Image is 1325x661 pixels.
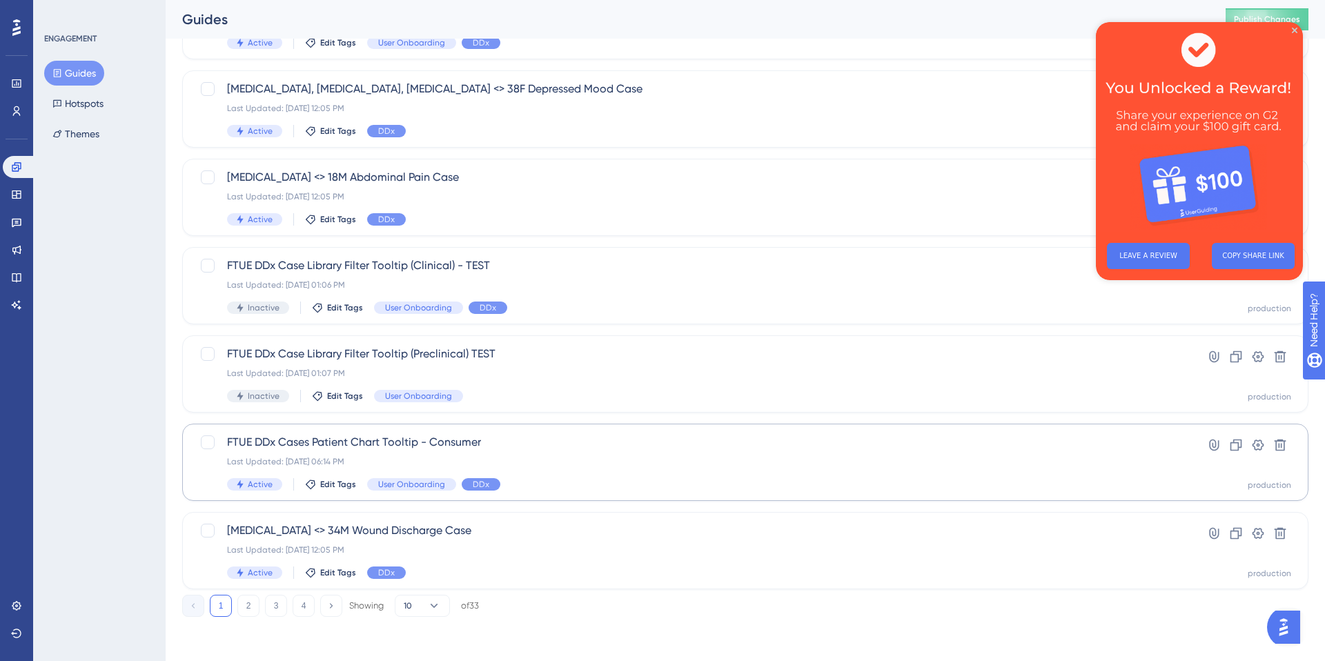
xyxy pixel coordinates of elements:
[320,479,356,490] span: Edit Tags
[305,214,356,225] button: Edit Tags
[182,10,1191,29] div: Guides
[312,302,363,313] button: Edit Tags
[327,391,363,402] span: Edit Tags
[227,191,1153,202] div: Last Updated: [DATE] 12:05 PM
[227,346,1153,362] span: FTUE DDx Case Library Filter Tooltip (Preclinical) TEST
[473,37,489,48] span: DDx
[312,391,363,402] button: Edit Tags
[44,33,97,44] div: ENGAGEMENT
[248,302,279,313] span: Inactive
[227,257,1153,274] span: FTUE DDx Case Library Filter Tooltip (Clinical) - TEST
[227,81,1153,97] span: [MEDICAL_DATA], [MEDICAL_DATA], [MEDICAL_DATA] <> 38F Depressed Mood Case
[248,126,273,137] span: Active
[385,391,452,402] span: User Onboarding
[320,126,356,137] span: Edit Tags
[227,103,1153,114] div: Last Updated: [DATE] 12:05 PM
[227,456,1153,467] div: Last Updated: [DATE] 06:14 PM
[378,567,395,578] span: DDx
[305,567,356,578] button: Edit Tags
[11,221,94,247] button: LEAVE A REVIEW
[480,302,496,313] span: DDx
[210,595,232,617] button: 1
[473,479,489,490] span: DDx
[1248,391,1291,402] div: production
[248,214,273,225] span: Active
[1248,303,1291,314] div: production
[1226,8,1308,30] button: Publish Changes
[227,169,1153,186] span: [MEDICAL_DATA] <> 18M Abdominal Pain Case
[378,479,445,490] span: User Onboarding
[116,221,199,247] button: COPY SHARE LINK
[196,6,202,11] div: Close Preview
[395,595,450,617] button: 10
[32,3,86,20] span: Need Help?
[1267,606,1308,648] iframe: UserGuiding AI Assistant Launcher
[320,214,356,225] span: Edit Tags
[327,302,363,313] span: Edit Tags
[1234,14,1300,25] span: Publish Changes
[305,126,356,137] button: Edit Tags
[44,61,104,86] button: Guides
[227,522,1153,539] span: [MEDICAL_DATA] <> 34M Wound Discharge Case
[305,479,356,490] button: Edit Tags
[44,121,108,146] button: Themes
[378,214,395,225] span: DDx
[385,302,452,313] span: User Onboarding
[227,544,1153,555] div: Last Updated: [DATE] 12:05 PM
[378,126,395,137] span: DDx
[1248,568,1291,579] div: production
[320,567,356,578] span: Edit Tags
[461,600,479,612] div: of 33
[305,37,356,48] button: Edit Tags
[265,595,287,617] button: 3
[44,91,112,116] button: Hotspots
[293,595,315,617] button: 4
[248,479,273,490] span: Active
[248,37,273,48] span: Active
[227,434,1153,451] span: FTUE DDx Cases Patient Chart Tooltip - Consumer
[320,37,356,48] span: Edit Tags
[237,595,259,617] button: 2
[1248,480,1291,491] div: production
[248,391,279,402] span: Inactive
[248,567,273,578] span: Active
[227,368,1153,379] div: Last Updated: [DATE] 01:07 PM
[378,37,445,48] span: User Onboarding
[349,600,384,612] div: Showing
[404,600,412,611] span: 10
[227,279,1153,290] div: Last Updated: [DATE] 01:06 PM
